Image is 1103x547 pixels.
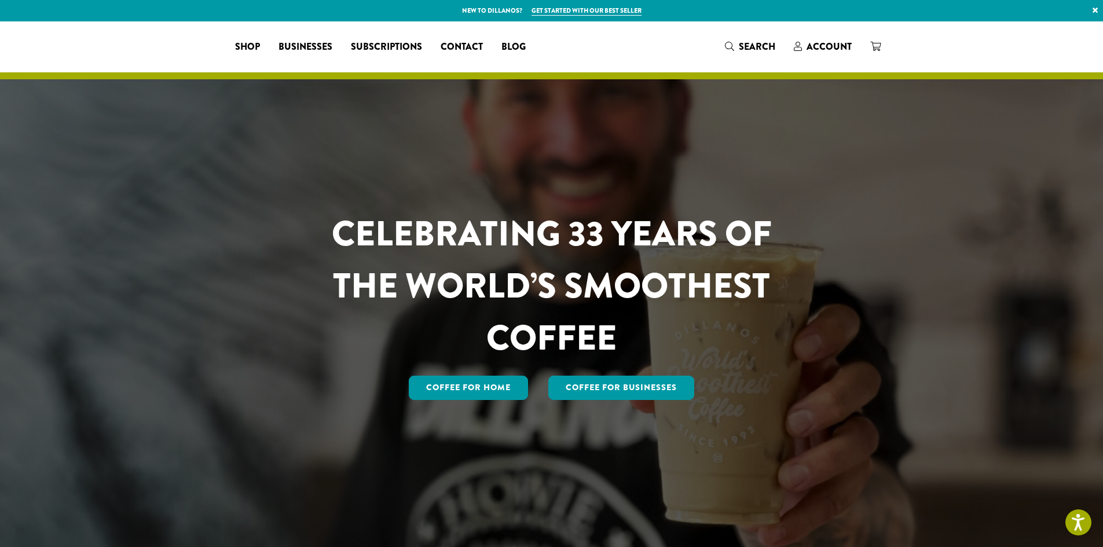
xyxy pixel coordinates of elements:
[226,38,269,56] a: Shop
[279,40,332,54] span: Businesses
[739,40,775,53] span: Search
[548,376,694,400] a: Coffee For Businesses
[532,6,642,16] a: Get started with our best seller
[441,40,483,54] span: Contact
[235,40,260,54] span: Shop
[501,40,526,54] span: Blog
[351,40,422,54] span: Subscriptions
[409,376,528,400] a: Coffee for Home
[298,208,806,364] h1: CELEBRATING 33 YEARS OF THE WORLD’S SMOOTHEST COFFEE
[807,40,852,53] span: Account
[716,37,785,56] a: Search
